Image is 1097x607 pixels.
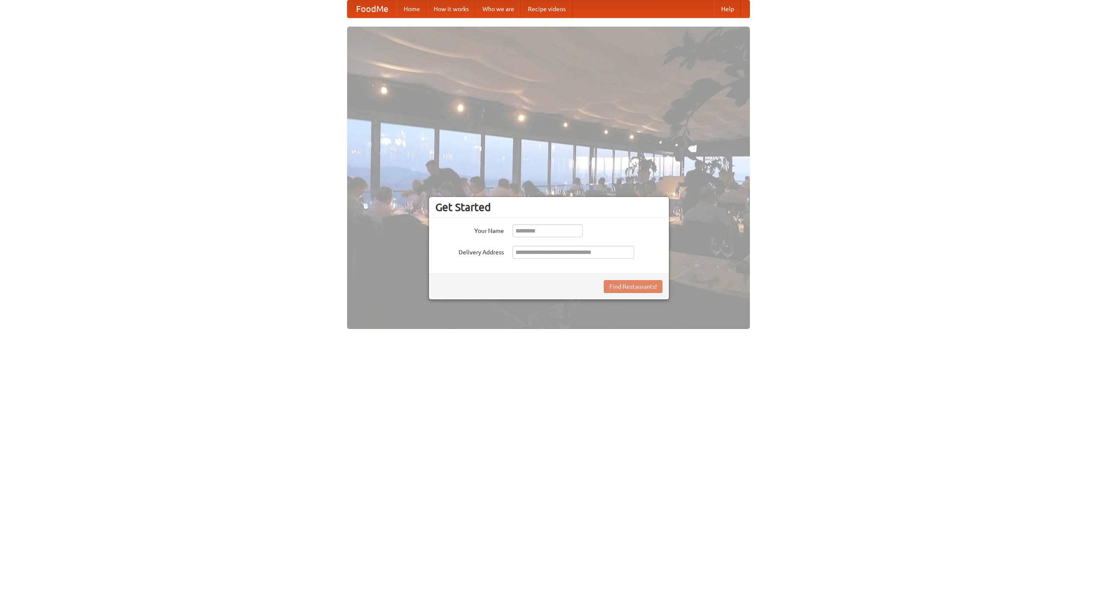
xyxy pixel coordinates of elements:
a: Who we are [476,0,521,18]
a: FoodMe [348,0,397,18]
button: Find Restaurants! [604,280,662,293]
h3: Get Started [435,201,662,214]
a: Home [397,0,427,18]
label: Your Name [435,224,504,235]
a: How it works [427,0,476,18]
label: Delivery Address [435,246,504,257]
a: Help [714,0,741,18]
a: Recipe videos [521,0,572,18]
